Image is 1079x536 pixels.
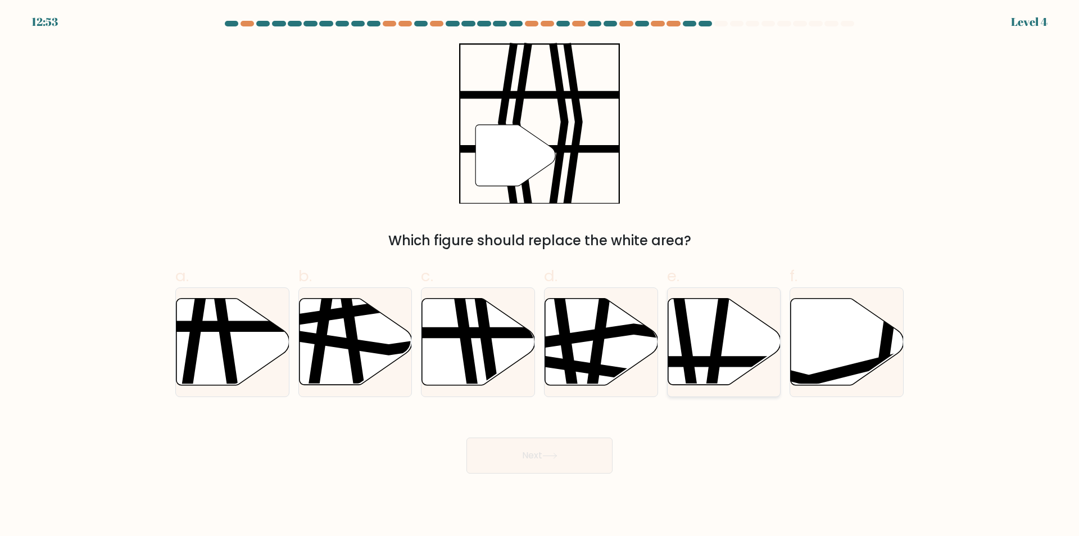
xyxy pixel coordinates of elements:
span: a. [175,265,189,287]
span: e. [667,265,679,287]
div: 12:53 [31,13,58,30]
span: b. [298,265,312,287]
span: c. [421,265,433,287]
span: d. [544,265,557,287]
g: " [475,125,555,186]
div: Level 4 [1011,13,1048,30]
div: Which figure should replace the white area? [182,231,897,251]
button: Next [466,438,613,474]
span: f. [790,265,797,287]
